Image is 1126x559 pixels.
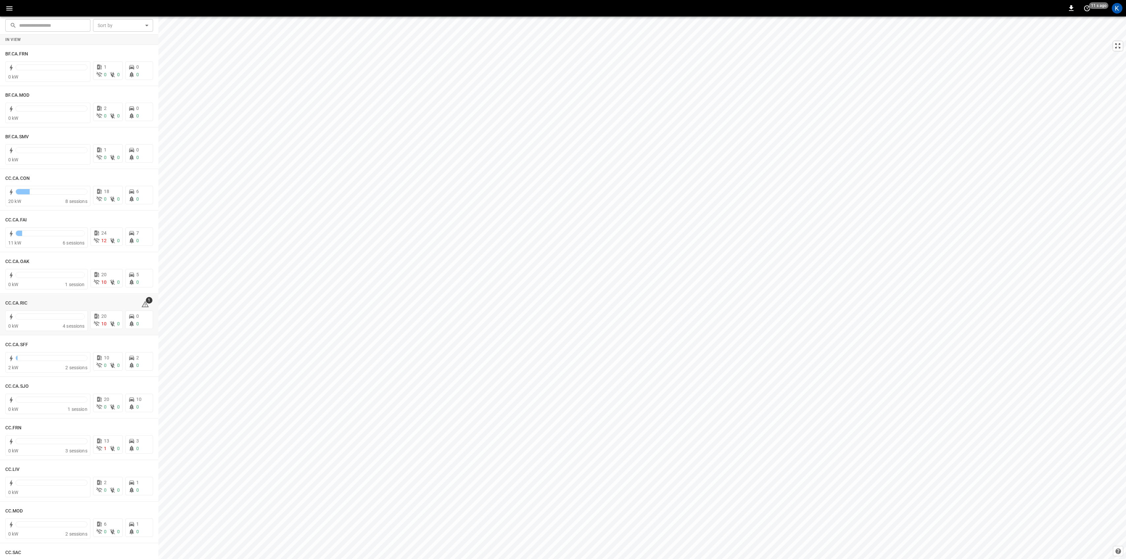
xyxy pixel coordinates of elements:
span: 10 [104,355,109,360]
span: 2 kW [8,365,18,370]
span: 10 [101,321,107,326]
span: 0 [117,529,120,534]
span: 0 [104,72,107,77]
span: 12 [101,238,107,243]
h6: CC.FRN [5,424,22,432]
h6: CC.CA.SFF [5,341,28,348]
span: 3 sessions [65,448,87,453]
span: 1 [104,64,107,70]
span: 0 [136,64,139,70]
span: 0 [104,487,107,493]
div: profile-icon [1112,3,1122,14]
span: 0 [117,321,120,326]
span: 11 s ago [1089,2,1109,9]
span: 0 [117,155,120,160]
h6: CC.CA.RIC [5,300,27,307]
span: 20 [104,397,109,402]
span: 8 sessions [65,199,87,204]
h6: BF.CA.FRN [5,50,28,58]
span: 0 kW [8,74,18,80]
span: 0 [136,313,139,319]
h6: CC.LIV [5,466,20,473]
span: 1 [104,147,107,152]
span: 0 [136,363,139,368]
span: 0 [117,404,120,410]
span: 0 [104,404,107,410]
span: 5 [136,272,139,277]
h6: CC.CA.SJO [5,383,29,390]
span: 20 [101,272,107,277]
span: 0 [117,113,120,118]
span: 2 [104,480,107,485]
strong: In View [5,37,21,42]
span: 6 [136,189,139,194]
span: 0 [104,155,107,160]
span: 0 kW [8,157,18,162]
span: 1 [146,297,152,304]
h6: CC.CA.CON [5,175,30,182]
span: 0 [136,113,139,118]
span: 10 [101,279,107,285]
span: 1 [104,446,107,451]
span: 1 [136,480,139,485]
span: 0 [117,196,120,202]
span: 0 kW [8,323,18,329]
span: 6 [104,521,107,527]
span: 0 kW [8,282,18,287]
h6: CC.CA.FAI [5,216,27,224]
span: 0 [136,321,139,326]
span: 0 [104,363,107,368]
span: 0 [117,238,120,243]
span: 1 session [68,407,87,412]
span: 7 [136,230,139,236]
span: 0 [136,446,139,451]
h6: CC.SAC [5,549,21,556]
span: 0 kW [8,531,18,537]
span: 20 kW [8,199,21,204]
span: 0 [136,147,139,152]
span: 0 [136,72,139,77]
span: 18 [104,189,109,194]
span: 20 [101,313,107,319]
span: 0 [117,446,120,451]
span: 2 [104,106,107,111]
h6: CC.CA.OAK [5,258,29,265]
span: 0 [136,106,139,111]
span: 0 kW [8,448,18,453]
span: 0 [117,487,120,493]
span: 2 [136,355,139,360]
span: 0 kW [8,407,18,412]
span: 0 [117,72,120,77]
button: set refresh interval [1082,3,1092,14]
h6: BF.CA.MOD [5,92,29,99]
span: 0 [104,529,107,534]
span: 24 [101,230,107,236]
span: 2 sessions [65,531,87,537]
span: 1 [136,521,139,527]
span: 0 [136,529,139,534]
span: 0 [104,113,107,118]
span: 6 sessions [63,240,85,246]
h6: CC.MOD [5,508,23,515]
span: 0 kW [8,490,18,495]
span: 0 [136,238,139,243]
span: 0 kW [8,115,18,121]
span: 13 [104,438,109,444]
span: 11 kW [8,240,21,246]
span: 0 [136,279,139,285]
h6: BF.CA.SMV [5,133,29,141]
span: 0 [136,404,139,410]
span: 0 [136,155,139,160]
span: 2 sessions [65,365,87,370]
span: 10 [136,397,142,402]
span: 0 [117,363,120,368]
span: 4 sessions [63,323,85,329]
span: 0 [104,196,107,202]
span: 0 [117,279,120,285]
span: 0 [136,196,139,202]
span: 1 session [65,282,84,287]
span: 0 [136,487,139,493]
span: 3 [136,438,139,444]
